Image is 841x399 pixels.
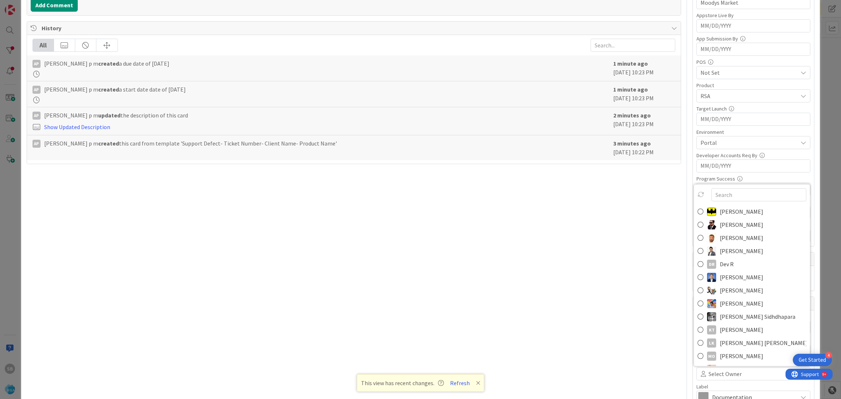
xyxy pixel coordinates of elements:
[707,338,716,347] div: Lk
[720,364,763,375] span: [PERSON_NAME]
[696,129,810,135] div: Environment
[448,378,472,388] button: Refresh
[707,351,716,360] div: MO
[694,257,810,271] a: DRDev R
[694,310,810,323] a: KS[PERSON_NAME] Sidhdhapara
[37,3,41,9] div: 9+
[44,111,188,120] span: [PERSON_NAME] p m the description of this card
[708,369,742,378] span: Select Owner
[720,259,734,270] span: Dev R
[720,219,763,230] span: [PERSON_NAME]
[696,83,810,88] div: Product
[15,1,33,10] span: Support
[32,112,41,120] div: Ap
[793,354,832,366] div: Open Get Started checklist, remaining modules: 4
[694,363,810,376] a: RS[PERSON_NAME]
[613,111,675,131] div: [DATE] 10:23 PM
[707,325,716,334] div: KT
[33,39,54,51] div: All
[720,324,763,335] span: [PERSON_NAME]
[694,349,810,363] a: MO[PERSON_NAME]
[720,206,763,217] span: [PERSON_NAME]
[42,24,668,32] span: History
[44,139,337,148] span: [PERSON_NAME] p m this card from template 'Support Defect- Ticket Number- Client Name- Product Name'
[711,188,806,201] input: Search
[613,112,651,119] b: 2 minutes ago
[613,85,675,103] div: [DATE] 10:23 PM
[98,112,120,119] b: updated
[825,352,832,359] div: 4
[720,272,763,283] span: [PERSON_NAME]
[707,272,716,282] img: DP
[720,232,763,243] span: [PERSON_NAME]
[799,356,826,364] div: Get Started
[694,284,810,297] a: ES[PERSON_NAME]
[696,176,810,181] div: Program Success
[32,86,41,94] div: Ap
[700,43,806,55] input: MM/DD/YYYY
[44,85,186,94] span: [PERSON_NAME] p m a start date date of [DATE]
[696,59,810,65] div: POS
[720,350,763,361] span: [PERSON_NAME]
[613,86,648,93] b: 1 minute ago
[720,298,763,309] span: [PERSON_NAME]
[613,60,648,67] b: 1 minute ago
[700,138,798,147] span: Portal
[720,311,795,322] span: [PERSON_NAME] Sidhdhapara
[707,207,716,216] img: AC
[32,60,41,68] div: Ap
[707,233,716,242] img: AS
[700,20,806,32] input: MM/DD/YYYY
[361,379,444,387] span: This view has recent changes.
[98,86,119,93] b: created
[700,68,798,77] span: Not Set
[696,36,810,41] div: App Submission By
[700,113,806,125] input: MM/DD/YYYY
[44,59,169,68] span: [PERSON_NAME] p m a due date of [DATE]
[707,286,716,295] img: ES
[694,244,810,257] a: BR[PERSON_NAME]
[707,312,716,321] img: KS
[696,106,810,111] div: Target Launch
[694,231,810,244] a: AS[PERSON_NAME]
[694,271,810,284] a: DP[PERSON_NAME]
[98,140,119,147] b: created
[613,59,675,77] div: [DATE] 10:23 PM
[694,297,810,310] a: JK[PERSON_NAME]
[700,92,798,100] span: RSA
[694,218,810,231] a: AC[PERSON_NAME]
[720,285,763,296] span: [PERSON_NAME]
[694,336,810,349] a: Lk[PERSON_NAME] [PERSON_NAME]
[707,220,716,229] img: AC
[696,153,810,158] div: Developer Accounts Req By
[720,337,806,348] span: [PERSON_NAME] [PERSON_NAME]
[720,245,763,256] span: [PERSON_NAME]
[591,39,675,52] input: Search...
[32,140,41,148] div: Ap
[613,140,651,147] b: 3 minutes ago
[707,259,716,268] div: DR
[707,299,716,308] img: JK
[696,13,810,18] div: Appstore Live By
[707,246,716,255] img: BR
[44,123,110,131] a: Show Updated Description
[707,364,716,373] img: RS
[694,323,810,336] a: KT[PERSON_NAME]
[98,60,119,67] b: created
[613,139,675,156] div: [DATE] 10:22 PM
[694,205,810,218] a: AC[PERSON_NAME]
[700,160,806,172] input: MM/DD/YYYY
[696,384,708,389] span: Label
